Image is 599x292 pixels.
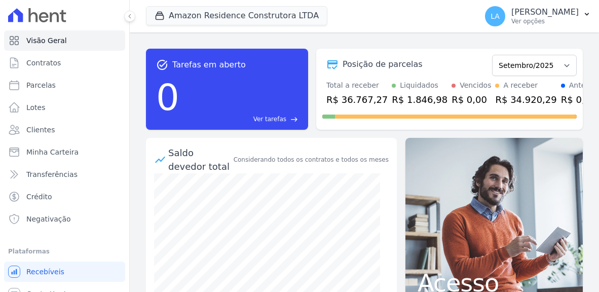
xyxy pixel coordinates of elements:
p: Ver opções [511,17,579,25]
span: LA [491,13,500,20]
div: Considerando todos os contratos e todos os meses [234,155,389,164]
a: Negativação [4,209,125,229]
p: [PERSON_NAME] [511,7,579,17]
a: Crédito [4,187,125,207]
span: Clientes [26,125,55,135]
span: Parcelas [26,80,56,90]
span: Ver tarefas [253,115,286,124]
div: 0 [156,71,179,124]
div: R$ 36.767,27 [326,93,388,106]
span: Transferências [26,169,78,179]
a: Lotes [4,97,125,118]
span: task_alt [156,59,168,71]
span: Recebíveis [26,267,64,277]
a: Contratos [4,53,125,73]
a: Ver tarefas east [183,115,298,124]
span: Minha Carteira [26,147,79,157]
span: Negativação [26,214,71,224]
a: Minha Carteira [4,142,125,162]
div: Vencidos [460,80,491,91]
div: R$ 1.846,98 [392,93,447,106]
div: Total a receber [326,80,388,91]
button: LA [PERSON_NAME] Ver opções [477,2,599,30]
a: Visão Geral [4,30,125,51]
div: Saldo devedor total [168,146,232,173]
div: R$ 34.920,29 [495,93,556,106]
div: A receber [503,80,538,91]
span: east [290,116,298,123]
a: Parcelas [4,75,125,95]
div: Liquidados [400,80,438,91]
div: Plataformas [8,245,121,258]
span: Crédito [26,192,52,202]
div: Posição de parcelas [343,58,423,70]
span: Lotes [26,102,46,113]
a: Recebíveis [4,262,125,282]
span: Visão Geral [26,35,67,46]
a: Transferências [4,164,125,185]
span: Tarefas em aberto [172,59,246,71]
span: Contratos [26,58,61,68]
a: Clientes [4,120,125,140]
button: Amazon Residence Construtora LTDA [146,6,327,25]
div: R$ 0,00 [452,93,491,106]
